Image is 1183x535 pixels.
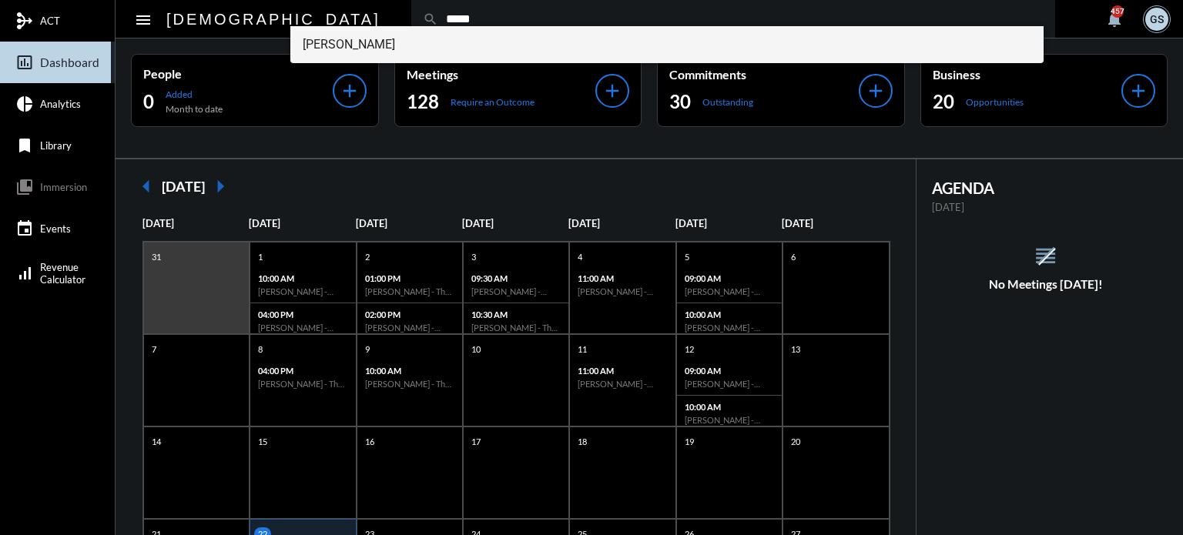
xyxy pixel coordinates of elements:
h6: [PERSON_NAME] - Action [471,286,561,296]
p: 04:00 PM [258,309,347,319]
p: 17 [468,435,484,448]
p: 19 [681,435,698,448]
p: 8 [254,343,266,356]
h6: [PERSON_NAME] - The Philosophy [365,379,454,389]
p: [DATE] [782,217,888,229]
p: 13 [787,343,804,356]
mat-icon: Side nav toggle icon [134,11,152,29]
p: [DATE] [568,217,675,229]
mat-icon: insert_chart_outlined [15,53,34,72]
p: 01:00 PM [365,273,454,283]
p: 02:00 PM [365,309,454,319]
p: 11 [574,343,591,356]
h5: No Meetings [DATE]! [917,277,1176,291]
mat-icon: add [1128,80,1149,102]
span: Analytics [40,98,81,110]
p: 9 [361,343,374,356]
h2: 128 [407,89,439,114]
h6: [PERSON_NAME] - Action [578,379,667,389]
span: Events [40,222,71,235]
p: Outstanding [702,96,753,108]
p: 10 [468,343,484,356]
p: 10:30 AM [471,309,561,319]
h6: [PERSON_NAME] - Action [258,286,347,296]
p: 1 [254,250,266,263]
p: 18 [574,435,591,448]
p: 15 [254,435,271,448]
p: 09:30 AM [471,273,561,283]
p: 20 [787,435,804,448]
mat-icon: reorder [1033,243,1058,269]
p: 31 [148,250,165,263]
mat-icon: signal_cellular_alt [15,264,34,283]
span: Revenue Calculator [40,261,85,286]
p: [DATE] [249,217,355,229]
h6: [PERSON_NAME] - Action [578,286,667,296]
mat-icon: collections_bookmark [15,178,34,196]
p: Added [166,89,223,100]
h2: 0 [143,89,154,114]
p: 09:00 AM [685,273,774,283]
h2: 30 [669,89,691,114]
h6: [PERSON_NAME] - The Philosophy [365,286,454,296]
p: 4 [574,250,586,263]
h6: [PERSON_NAME] - Action [685,415,774,425]
p: Meetings [407,67,596,82]
mat-icon: bookmark [15,136,34,155]
p: People [143,66,333,81]
mat-icon: mediation [15,12,34,30]
h2: 20 [933,89,954,114]
h6: [PERSON_NAME] - The Philosophy [471,323,561,333]
mat-icon: search [423,12,438,27]
p: [DATE] [932,201,1161,213]
h2: [DATE] [162,178,205,195]
h6: [PERSON_NAME] - Action [258,323,347,333]
p: Commitments [669,67,859,82]
p: 09:00 AM [685,366,774,376]
span: Dashboard [40,55,99,69]
h6: [PERSON_NAME] - Action [365,323,454,333]
p: [DATE] [675,217,782,229]
mat-icon: add [602,80,623,102]
p: 2 [361,250,374,263]
mat-icon: pie_chart [15,95,34,113]
p: 12 [681,343,698,356]
div: 457 [1111,5,1124,18]
div: GS [1145,8,1168,31]
p: [DATE] [142,217,249,229]
p: 10:00 AM [258,273,347,283]
h2: AGENDA [932,179,1161,197]
p: [DATE] [356,217,462,229]
p: 11:00 AM [578,366,667,376]
button: Toggle sidenav [128,4,159,35]
span: Immersion [40,181,87,193]
p: 10:00 AM [365,366,454,376]
p: 5 [681,250,693,263]
span: [PERSON_NAME] [303,26,1032,63]
span: Library [40,139,72,152]
p: Require an Outcome [451,96,535,108]
p: 10:00 AM [685,309,774,319]
p: 04:00 PM [258,366,347,376]
mat-icon: arrow_right [205,171,236,202]
p: 3 [468,250,480,263]
mat-icon: event [15,219,34,238]
p: 7 [148,343,160,356]
p: 11:00 AM [578,273,667,283]
mat-icon: add [339,80,360,102]
mat-icon: arrow_left [131,171,162,202]
p: Opportunities [966,96,1024,108]
p: 14 [148,435,165,448]
h6: [PERSON_NAME] - [PERSON_NAME] - Action [685,286,774,296]
p: 10:00 AM [685,402,774,412]
h6: [PERSON_NAME] - The Philosophy [258,379,347,389]
mat-icon: notifications [1105,10,1124,28]
h6: [PERSON_NAME] - Action [685,323,774,333]
p: Month to date [166,103,223,115]
mat-icon: add [865,80,886,102]
span: ACT [40,15,60,27]
p: [DATE] [462,217,568,229]
h6: [PERSON_NAME] - [PERSON_NAME] - Action [685,379,774,389]
p: Business [933,67,1122,82]
p: 6 [787,250,799,263]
